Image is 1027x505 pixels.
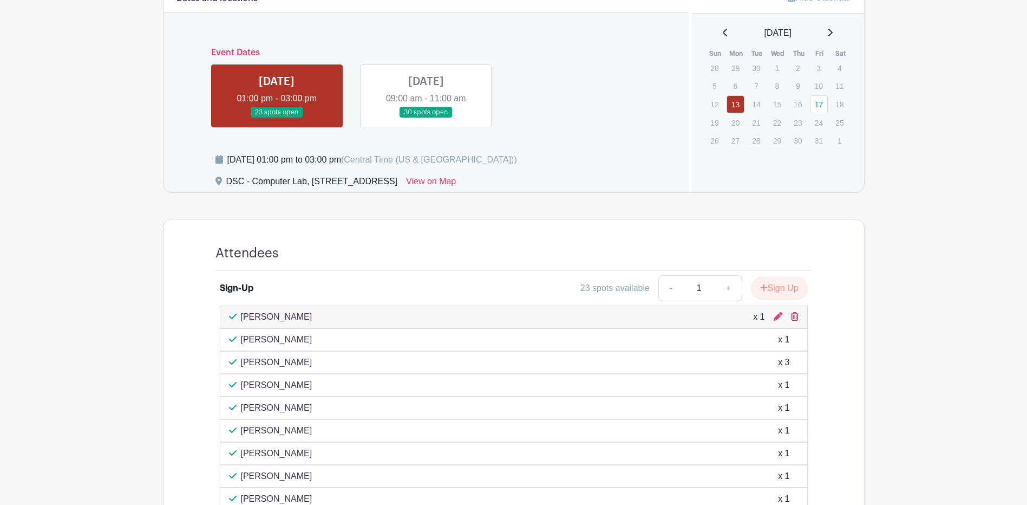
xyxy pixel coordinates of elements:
[727,77,744,94] p: 6
[753,310,764,323] div: x 1
[202,48,650,58] h6: Event Dates
[747,77,765,94] p: 7
[830,60,848,76] p: 4
[789,114,807,131] p: 23
[778,402,789,415] div: x 1
[241,379,312,392] p: [PERSON_NAME]
[789,96,807,113] p: 16
[830,96,848,113] p: 18
[768,114,786,131] p: 22
[747,60,765,76] p: 30
[227,153,517,166] div: [DATE] 01:00 pm to 03:00 pm
[705,60,723,76] p: 28
[768,132,786,149] p: 29
[747,96,765,113] p: 14
[747,132,765,149] p: 28
[830,114,848,131] p: 25
[241,310,312,323] p: [PERSON_NAME]
[810,132,828,149] p: 31
[580,282,650,295] div: 23 spots available
[705,114,723,131] p: 19
[751,277,808,300] button: Sign Up
[705,96,723,113] p: 12
[341,155,517,164] span: (Central Time (US & [GEOGRAPHIC_DATA]))
[705,77,723,94] p: 5
[764,27,791,40] span: [DATE]
[789,77,807,94] p: 9
[768,77,786,94] p: 8
[830,132,848,149] p: 1
[241,470,312,483] p: [PERSON_NAME]
[789,60,807,76] p: 2
[788,48,809,59] th: Thu
[726,48,747,59] th: Mon
[715,275,742,301] a: +
[768,96,786,113] p: 15
[747,114,765,131] p: 21
[705,48,726,59] th: Sun
[809,48,830,59] th: Fri
[727,95,744,113] a: 13
[705,132,723,149] p: 26
[220,282,253,295] div: Sign-Up
[406,175,456,192] a: View on Map
[778,356,789,369] div: x 3
[810,77,828,94] p: 10
[215,245,279,261] h4: Attendees
[778,333,789,346] div: x 1
[241,402,312,415] p: [PERSON_NAME]
[830,77,848,94] p: 11
[810,60,828,76] p: 3
[789,132,807,149] p: 30
[241,447,312,460] p: [PERSON_NAME]
[778,470,789,483] div: x 1
[778,424,789,437] div: x 1
[658,275,683,301] a: -
[830,48,851,59] th: Sat
[768,48,789,59] th: Wed
[747,48,768,59] th: Tue
[241,333,312,346] p: [PERSON_NAME]
[226,175,398,192] div: DSC - Computer Lab, [STREET_ADDRESS]
[241,424,312,437] p: [PERSON_NAME]
[768,60,786,76] p: 1
[778,447,789,460] div: x 1
[727,114,744,131] p: 20
[241,356,312,369] p: [PERSON_NAME]
[727,132,744,149] p: 27
[810,95,828,113] a: 17
[810,114,828,131] p: 24
[727,60,744,76] p: 29
[778,379,789,392] div: x 1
